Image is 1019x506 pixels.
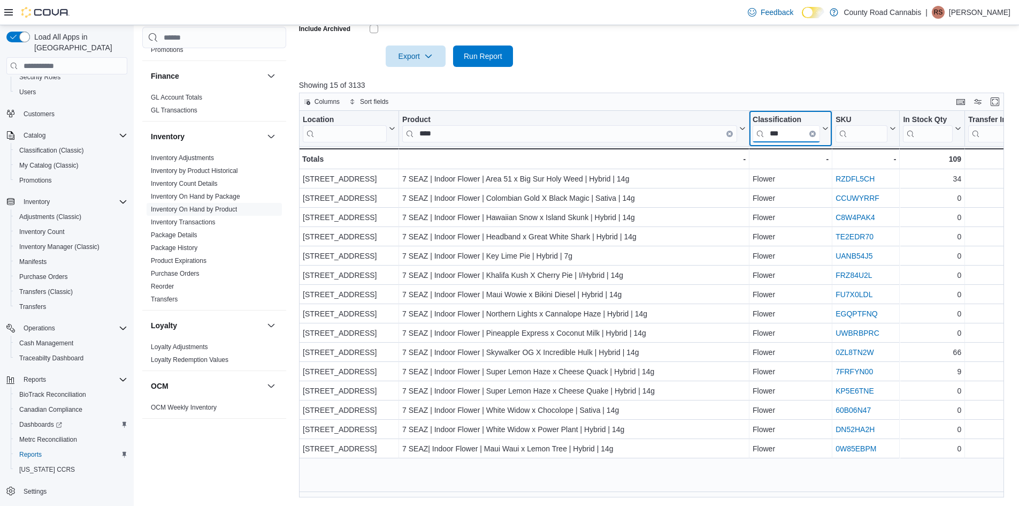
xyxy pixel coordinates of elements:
[19,146,84,155] span: Classification (Classic)
[151,356,228,364] span: Loyalty Redemption Values
[151,106,197,115] span: GL Transactions
[151,167,238,175] span: Inventory by Product Historical
[15,144,127,157] span: Classification (Classic)
[11,299,132,314] button: Transfers
[151,179,218,188] span: Inventory Count Details
[265,319,278,332] button: Loyalty
[151,257,206,265] a: Product Expirations
[15,463,79,476] a: [US_STATE] CCRS
[15,240,104,253] a: Inventory Manager (Classic)
[15,463,127,476] span: Washington CCRS
[971,95,984,108] button: Display options
[753,327,829,339] div: Flower
[753,115,829,142] button: ClassificationClear input
[151,46,183,54] span: Promotions
[11,417,132,432] a: Dashboards
[836,406,871,414] a: 60B06N47
[15,174,127,187] span: Promotions
[753,307,829,320] div: Flower
[15,285,77,298] a: Transfers (Classic)
[392,46,439,67] span: Export
[303,115,395,142] button: Location
[19,435,77,444] span: Metrc Reconciliation
[836,444,876,453] a: 0W85EBPM
[11,70,132,85] button: Security Roles
[303,404,395,417] div: [STREET_ADDRESS]
[761,7,793,18] span: Feedback
[303,172,395,185] div: [STREET_ADDRESS]
[151,270,200,277] a: Purchase Orders
[15,210,127,223] span: Adjustments (Classic)
[151,131,185,142] h3: Inventory
[15,225,127,238] span: Inventory Count
[903,346,961,359] div: 66
[151,404,217,411] a: OCM Weekly Inventory
[836,309,878,318] a: EGQPTFNQ
[19,373,50,386] button: Reports
[151,206,237,213] a: Inventory On Hand by Product
[15,337,78,350] a: Cash Management
[11,432,132,447] button: Metrc Reconciliation
[15,270,72,283] a: Purchase Orders
[2,321,132,336] button: Operations
[15,418,127,431] span: Dashboards
[753,346,829,359] div: Flower
[19,228,65,236] span: Inventory Count
[402,115,737,125] div: Product
[903,384,961,397] div: 0
[386,46,446,67] button: Export
[151,381,168,391] h3: OCM
[925,6,928,19] p: |
[151,320,177,331] h3: Loyalty
[2,372,132,387] button: Reports
[753,153,829,165] div: -
[19,339,73,348] span: Cash Management
[15,86,40,99] a: Users
[360,97,388,106] span: Sort fields
[744,2,798,23] a: Feedback
[303,250,395,262] div: [STREET_ADDRESS]
[265,130,278,143] button: Inventory
[402,327,746,339] div: 7 SEAZ | Indoor Flower | Pineapple Express x Coconut Milk | Hybrid | 14g
[151,295,178,304] span: Transfers
[151,205,237,214] span: Inventory On Hand by Product
[151,167,238,175] a: Inventory by Product Historical
[300,95,344,108] button: Columns
[836,329,879,337] a: UWBRBPRC
[15,71,127,84] span: Security Roles
[19,390,86,399] span: BioTrack Reconciliation
[753,404,829,417] div: Flower
[11,269,132,284] button: Purchase Orders
[19,405,82,414] span: Canadian Compliance
[19,243,99,251] span: Inventory Manager (Classic)
[402,230,746,243] div: 7 SEAZ | Indoor Flower | Headband x Great White Shark | Hybrid | 14g
[989,95,1001,108] button: Enter fullscreen
[24,324,55,333] span: Operations
[903,250,961,262] div: 0
[903,115,953,142] div: In Stock Qty
[15,388,127,401] span: BioTrack Reconciliation
[315,97,340,106] span: Columns
[151,131,263,142] button: Inventory
[903,211,961,224] div: 0
[15,448,127,461] span: Reports
[11,284,132,299] button: Transfers (Classic)
[2,484,132,499] button: Settings
[903,153,961,165] div: 109
[15,403,127,416] span: Canadian Compliance
[11,402,132,417] button: Canadian Compliance
[303,442,395,455] div: [STREET_ADDRESS]
[836,153,896,165] div: -
[903,404,961,417] div: 0
[302,153,395,165] div: Totals
[24,110,55,118] span: Customers
[836,213,875,222] a: C8W4PAK4
[15,300,50,313] a: Transfers
[11,254,132,269] button: Manifests
[151,180,218,187] a: Inventory Count Details
[402,153,746,165] div: -
[836,367,873,376] a: 7FRFYN00
[802,18,802,19] span: Dark Mode
[753,365,829,378] div: Flower
[844,6,921,19] p: County Road Cannabis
